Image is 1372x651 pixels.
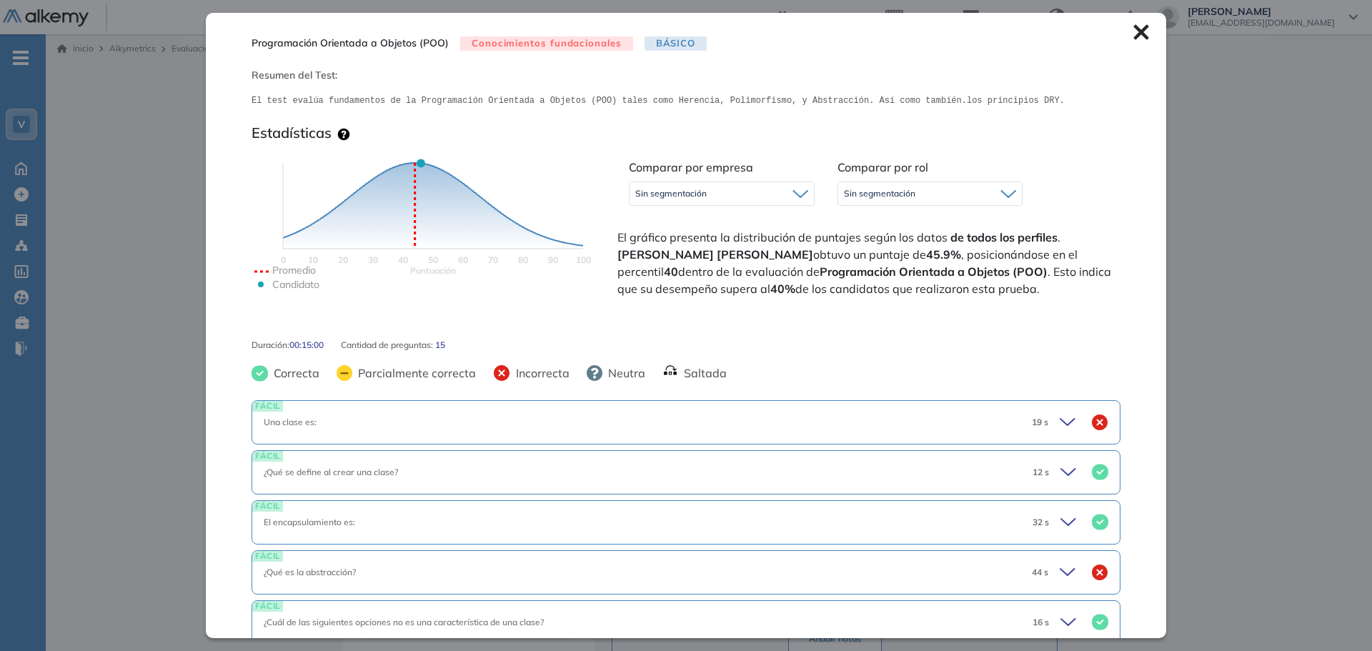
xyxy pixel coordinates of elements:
[488,254,498,265] text: 70
[410,265,456,276] text: Scores
[338,254,348,265] text: 20
[1033,516,1049,529] span: 32 s
[252,501,283,512] span: FÁCIL
[678,364,727,382] span: Saltada
[264,417,317,427] span: Una clase es:
[252,451,283,462] span: FÁCIL
[635,188,707,199] span: Sin segmentación
[510,364,570,382] span: Incorrecta
[950,230,1058,244] strong: de todos los perfiles
[264,617,544,627] span: ¿Cuál de las siguientes opciones no es una característica de una clase?
[576,254,591,265] text: 100
[837,160,928,174] span: Comparar por rol
[629,160,753,174] span: Comparar por empresa
[252,94,1120,107] pre: El test evalúa fundamentos de la Programación Orientada a Objetos (POO) tales como Herencia, Poli...
[820,264,1048,279] strong: Programación Orientada a Objetos (POO)
[264,567,356,577] span: ¿Qué es la abstracción?
[272,264,316,277] text: Promedio
[252,551,283,562] span: FÁCIL
[368,254,378,265] text: 30
[264,517,355,527] span: El encapsulamiento es:
[844,188,915,199] span: Sin segmentación
[617,229,1118,297] span: El gráfico presenta la distribución de puntajes según los datos . obtuvo un puntaje de , posicion...
[264,467,398,477] span: ¿Qué se define al crear una clase?
[1033,466,1049,479] span: 12 s
[428,254,438,265] text: 50
[252,601,283,612] span: FÁCIL
[1033,616,1049,629] span: 16 s
[272,278,319,291] text: Candidato
[252,36,449,51] span: Programación Orientada a Objetos (POO)
[602,364,645,382] span: Neutra
[281,254,286,265] text: 0
[268,364,319,382] span: Correcta
[252,339,289,352] span: Duración :
[717,247,813,262] strong: [PERSON_NAME]
[252,124,332,141] h3: Estadísticas
[926,247,961,262] strong: 45.9%
[308,254,318,265] text: 10
[1032,566,1048,579] span: 44 s
[664,264,678,279] strong: 40
[770,282,795,296] strong: 40%
[398,254,408,265] text: 40
[617,247,714,262] strong: [PERSON_NAME]
[458,254,468,265] text: 60
[1032,416,1048,429] span: 19 s
[352,364,476,382] span: Parcialmente correcta
[645,36,707,51] span: Básico
[460,36,633,51] span: Conocimientos fundacionales
[548,254,558,265] text: 90
[252,68,1120,83] span: Resumen del Test:
[518,254,528,265] text: 80
[252,401,283,412] span: FÁCIL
